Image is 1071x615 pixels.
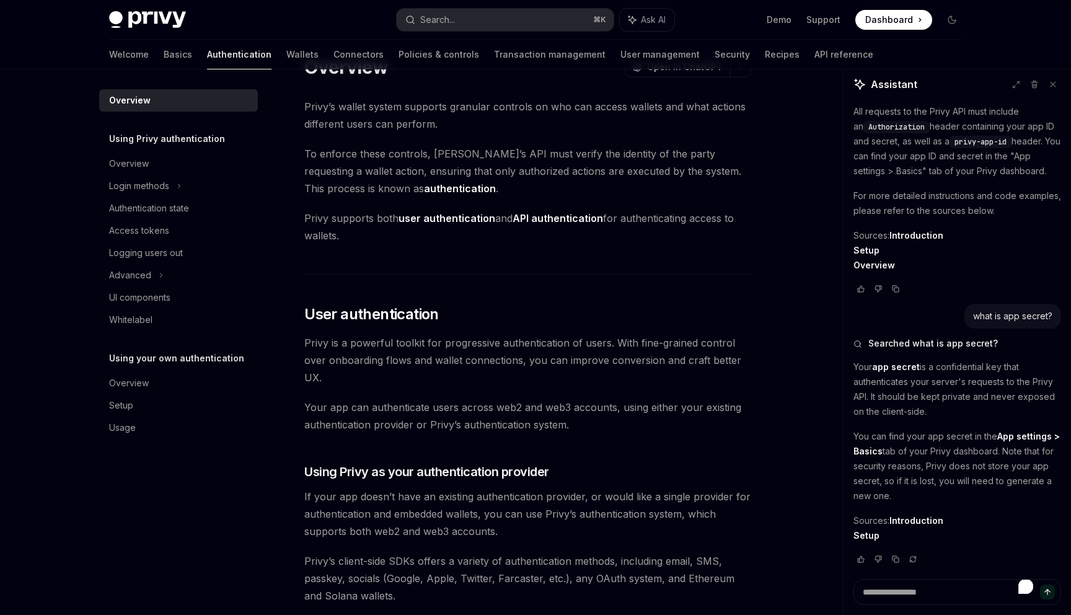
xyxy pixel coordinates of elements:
[853,337,1061,350] button: Searched what is app secret?
[889,515,943,526] a: Introduction
[620,9,674,31] button: Ask AI
[767,14,791,26] a: Demo
[99,219,258,242] a: Access tokens
[889,230,943,241] a: Introduction
[420,12,455,27] div: Search...
[304,304,439,324] span: User authentication
[399,40,479,69] a: Policies & controls
[973,310,1052,322] div: what is app secret?
[109,312,152,327] div: Whitelabel
[872,361,920,372] strong: app secret
[715,40,750,69] a: Security
[855,10,932,30] a: Dashboard
[853,188,1061,218] p: For more detailed instructions and code examples, please refer to the sources below.
[513,212,603,224] strong: API authentication
[99,197,258,219] a: Authentication state
[399,212,495,224] strong: user authentication
[304,463,549,480] span: Using Privy as your authentication provider
[853,513,1061,543] p: Sources:
[207,40,271,69] a: Authentication
[109,376,149,391] div: Overview
[99,417,258,439] a: Usage
[109,93,151,108] div: Overview
[99,286,258,309] a: UI components
[99,89,258,112] a: Overview
[304,98,751,133] span: Privy’s wallet system supports granular controls on who can access wallets and what actions diffe...
[1040,585,1055,600] button: Send message
[304,488,751,540] span: If your app doesn’t have an existing authentication provider, or would like a single provider for...
[109,290,170,305] div: UI components
[871,77,917,92] span: Assistant
[304,334,751,386] span: Privy is a powerful toolkit for progressive authentication of users. With fine-grained control ov...
[109,223,169,238] div: Access tokens
[164,40,192,69] a: Basics
[853,579,1061,605] textarea: To enrich screen reader interactions, please activate Accessibility in Grammarly extension settings
[109,398,133,413] div: Setup
[397,9,614,31] button: Search...⌘K
[620,40,700,69] a: User management
[99,394,258,417] a: Setup
[853,260,895,271] a: Overview
[868,337,998,350] span: Searched what is app secret?
[765,40,800,69] a: Recipes
[814,40,873,69] a: API reference
[109,11,186,29] img: dark logo
[304,552,751,604] span: Privy’s client-side SDKs offers a variety of authentication methods, including email, SMS, passke...
[109,40,149,69] a: Welcome
[853,228,1061,273] p: Sources:
[954,137,1007,147] span: privy-app-id
[304,210,751,244] span: Privy supports both and for authenticating access to wallets.
[109,351,244,366] h5: Using your own authentication
[99,309,258,331] a: Whitelabel
[853,245,879,256] a: Setup
[304,145,751,197] span: To enforce these controls, [PERSON_NAME]’s API must verify the identity of the party requesting a...
[109,246,183,260] div: Logging users out
[99,242,258,264] a: Logging users out
[853,431,1060,456] strong: App settings > Basics
[109,268,151,283] div: Advanced
[304,399,751,433] span: Your app can authenticate users across web2 and web3 accounts, using either your existing authent...
[109,201,189,216] div: Authentication state
[424,182,496,195] strong: authentication
[593,15,606,25] span: ⌘ K
[853,530,879,541] a: Setup
[99,372,258,394] a: Overview
[109,156,149,171] div: Overview
[333,40,384,69] a: Connectors
[494,40,606,69] a: Transaction management
[109,420,136,435] div: Usage
[109,179,169,193] div: Login methods
[853,429,1061,503] p: You can find your app secret in the tab of your Privy dashboard. Note that for security reasons, ...
[853,360,1061,419] p: Your is a confidential key that authenticates your server's requests to the Privy API. It should ...
[868,122,925,132] span: Authorization
[109,131,225,146] h5: Using Privy authentication
[806,14,840,26] a: Support
[286,40,319,69] a: Wallets
[641,14,666,26] span: Ask AI
[99,153,258,175] a: Overview
[942,10,962,30] button: Toggle dark mode
[853,104,1061,179] p: All requests to the Privy API must include an header containing your app ID and secret, as well a...
[865,14,913,26] span: Dashboard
